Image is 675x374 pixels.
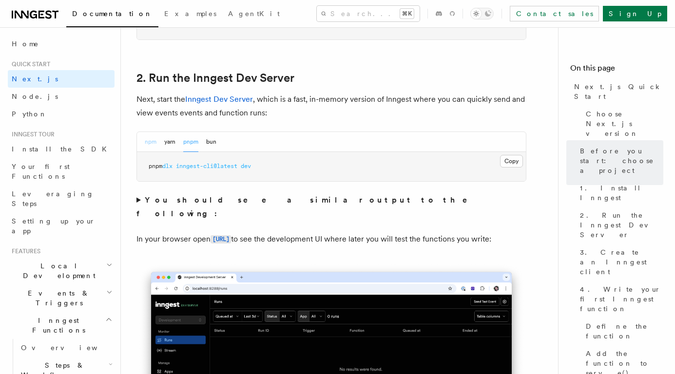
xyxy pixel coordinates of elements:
[185,94,253,104] a: Inngest Dev Server
[576,243,663,280] a: 3. Create an Inngest client
[206,132,216,152] button: bun
[586,321,663,341] span: Define the function
[176,163,237,169] span: inngest-cli@latest
[136,195,481,218] strong: You should see a similar output to the following:
[17,339,115,356] a: Overview
[12,145,113,153] span: Install the SDK
[576,179,663,206] a: 1. Install Inngest
[603,6,667,21] a: Sign Up
[470,8,494,19] button: Toggle dark mode
[145,132,156,152] button: npm
[582,105,663,142] a: Choose Next.js version
[158,3,222,26] a: Examples
[580,210,663,240] span: 2. Run the Inngest Dev Server
[8,60,50,68] span: Quick start
[8,247,40,255] span: Features
[8,105,115,123] a: Python
[500,155,523,168] button: Copy
[136,71,294,85] a: 2. Run the Inngest Dev Server
[136,193,526,221] summary: You should see a similar output to the following:
[400,9,414,19] kbd: ⌘K
[8,316,105,335] span: Inngest Functions
[149,21,162,28] span: pnpm
[8,158,115,185] a: Your first Functions
[574,82,663,101] span: Next.js Quick Start
[8,257,115,284] button: Local Development
[12,39,39,49] span: Home
[72,10,153,18] span: Documentation
[183,132,198,152] button: pnpm
[8,288,106,308] span: Events & Triggers
[8,312,115,339] button: Inngest Functions
[66,3,158,27] a: Documentation
[580,247,663,277] span: 3. Create an Inngest client
[164,132,175,152] button: yarn
[582,318,663,345] a: Define the function
[580,183,663,203] span: 1. Install Inngest
[8,35,115,53] a: Home
[12,217,96,235] span: Setting up your app
[580,146,663,175] span: Before you start: choose a project
[8,70,115,88] a: Next.js
[580,284,663,314] span: 4. Write your first Inngest function
[176,21,200,28] span: inngest
[8,284,115,312] button: Events & Triggers
[136,232,526,246] p: In your browser open to see the development UI where later you will test the functions you write:
[8,140,115,158] a: Install the SDK
[12,110,47,118] span: Python
[241,163,251,169] span: dev
[576,206,663,243] a: 2. Run the Inngest Dev Server
[228,10,280,18] span: AgentKit
[162,21,173,28] span: add
[222,3,286,26] a: AgentKit
[211,234,231,243] a: [URL]
[8,212,115,240] a: Setting up your app
[211,235,231,243] code: [URL]
[586,109,663,138] span: Choose Next.js version
[8,185,115,212] a: Leveraging Steps
[8,131,55,138] span: Inngest tour
[570,78,663,105] a: Next.js Quick Start
[8,88,115,105] a: Node.js
[576,280,663,318] a: 4. Write your first Inngest function
[576,142,663,179] a: Before you start: choose a project
[149,163,162,169] span: pnpm
[12,190,94,207] span: Leveraging Steps
[317,6,420,21] button: Search...⌘K
[21,344,121,352] span: Overview
[136,93,526,120] p: Next, start the , which is a fast, in-memory version of Inngest where you can quickly send and vi...
[12,93,58,100] span: Node.js
[164,10,216,18] span: Examples
[12,163,70,180] span: Your first Functions
[162,163,173,169] span: dlx
[8,261,106,280] span: Local Development
[570,62,663,78] h4: On this page
[510,6,599,21] a: Contact sales
[12,75,58,83] span: Next.js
